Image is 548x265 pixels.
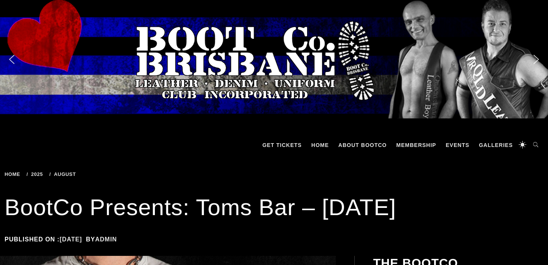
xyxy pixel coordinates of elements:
a: Membership [392,134,440,156]
span: by [86,236,121,243]
h1: BootCo Presents: Toms Bar – [DATE] [5,192,543,223]
a: About BootCo [335,134,390,156]
a: GET TICKETS [258,134,306,156]
a: August [49,171,79,177]
a: Home [5,171,23,177]
a: admin [95,236,117,243]
a: Home [307,134,333,156]
a: 2025 [27,171,46,177]
a: Events [442,134,473,156]
img: previous arrow [6,53,18,65]
div: Breadcrumbs [5,172,197,177]
a: Galleries [475,134,516,156]
a: [DATE] [60,236,82,243]
img: next arrow [530,53,542,65]
span: Published on : [5,236,86,243]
